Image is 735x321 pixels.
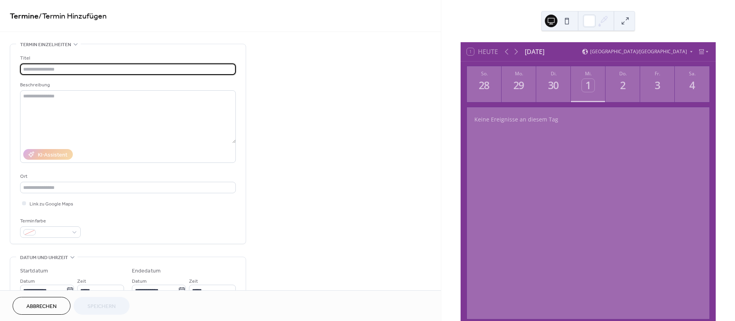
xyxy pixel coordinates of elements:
div: Do. [608,70,638,77]
div: Titel [20,54,234,62]
div: 29 [513,79,526,92]
a: Termine [10,9,39,24]
button: Di.30 [536,66,571,102]
div: 1 [582,79,595,92]
span: Termin einzelheiten [20,41,71,49]
div: Beschreibung [20,81,234,89]
div: 3 [651,79,664,92]
span: Zeit [77,277,86,286]
span: Zeit [189,277,198,286]
div: Fr. [642,70,672,77]
div: Endedatum [132,267,161,275]
button: So.28 [467,66,502,102]
span: Datum [132,277,146,286]
div: So. [469,70,499,77]
span: [GEOGRAPHIC_DATA]/[GEOGRAPHIC_DATA] [590,49,687,54]
div: 28 [478,79,491,92]
div: Terminfarbe [20,217,79,225]
button: Mo.29 [502,66,536,102]
button: Sa.4 [675,66,709,102]
button: Fr.3 [640,66,675,102]
button: Abbrechen [13,297,70,315]
span: Link zu Google Maps [30,200,73,208]
div: 2 [617,79,629,92]
span: / Termin Hinzufügen [39,9,107,24]
button: Mi.1 [571,66,605,102]
div: 30 [547,79,560,92]
span: Abbrechen [26,302,57,311]
div: [DATE] [525,47,544,56]
div: Di. [539,70,568,77]
div: Startdatum [20,267,48,275]
span: Datum und uhrzeit [20,254,68,262]
div: Mi. [573,70,603,77]
button: Do.2 [605,66,640,102]
div: Mo. [504,70,534,77]
div: Keine Ereignisse an diesem Tag [468,110,709,129]
span: Datum [20,277,35,286]
div: Ort [20,172,234,181]
div: 4 [686,79,699,92]
div: Sa. [677,70,707,77]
